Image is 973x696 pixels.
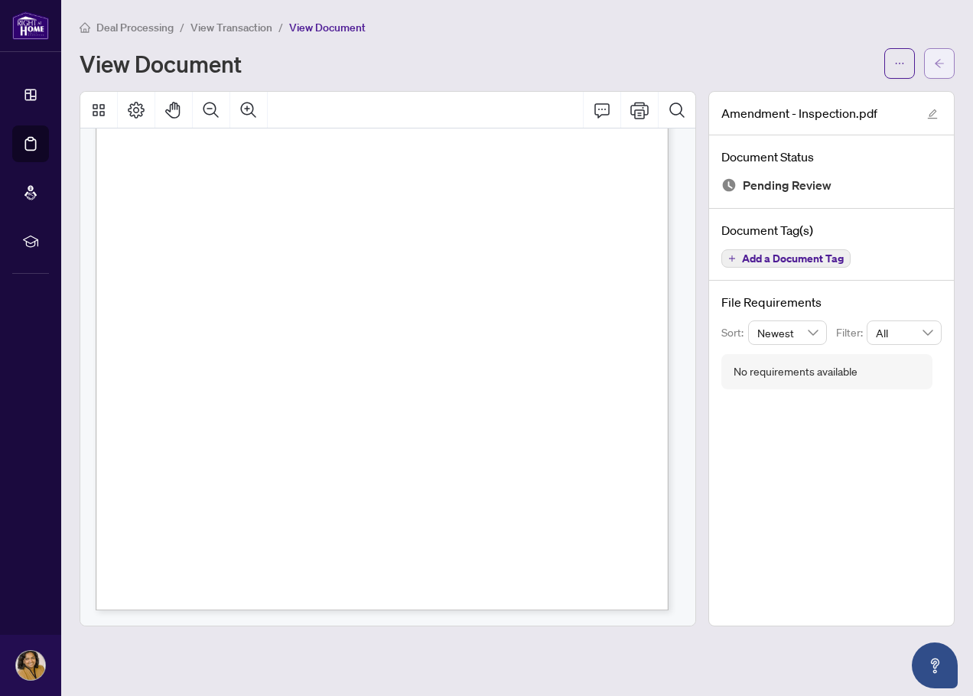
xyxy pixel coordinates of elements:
span: edit [927,109,938,119]
h4: File Requirements [721,293,942,311]
span: View Document [289,21,366,34]
span: View Transaction [190,21,272,34]
span: Pending Review [743,175,831,196]
span: ellipsis [894,58,905,69]
span: arrow-left [934,58,945,69]
span: home [80,22,90,33]
span: Amendment - Inspection.pdf [721,104,877,122]
img: logo [12,11,49,40]
img: Document Status [721,177,737,193]
span: All [876,321,932,344]
li: / [180,18,184,36]
span: Add a Document Tag [742,253,844,264]
span: Newest [757,321,818,344]
span: plus [728,255,736,262]
span: Deal Processing [96,21,174,34]
p: Sort: [721,324,748,341]
p: Filter: [836,324,867,341]
img: Profile Icon [16,651,45,680]
button: Open asap [912,642,958,688]
button: Add a Document Tag [721,249,851,268]
li: / [278,18,283,36]
div: No requirements available [734,363,857,380]
h4: Document Tag(s) [721,221,942,239]
h1: View Document [80,51,242,76]
h4: Document Status [721,148,942,166]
